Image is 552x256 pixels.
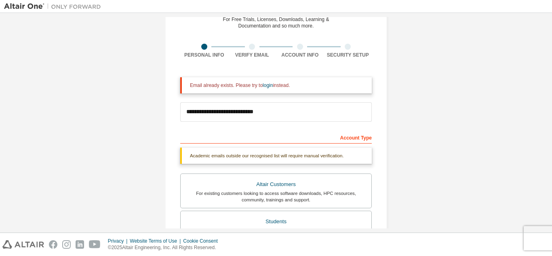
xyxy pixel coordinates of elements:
[108,238,130,244] div: Privacy
[324,52,372,58] div: Security Setup
[190,82,365,89] div: Email already exists. Please try to instead.
[49,240,57,249] img: facebook.svg
[228,52,276,58] div: Verify Email
[62,240,71,249] img: instagram.svg
[2,240,44,249] img: altair_logo.svg
[180,131,372,144] div: Account Type
[108,244,223,251] p: © 2025 Altair Engineering, Inc. All Rights Reserved.
[185,227,367,240] div: For currently enrolled students looking to access the free Altair Student Edition bundle and all ...
[180,148,372,164] div: Academic emails outside our recognised list will require manual verification.
[183,238,222,244] div: Cookie Consent
[276,52,324,58] div: Account Info
[130,238,183,244] div: Website Terms of Use
[4,2,105,11] img: Altair One
[185,216,367,227] div: Students
[185,190,367,203] div: For existing customers looking to access software downloads, HPC resources, community, trainings ...
[223,16,329,29] div: For Free Trials, Licenses, Downloads, Learning & Documentation and so much more.
[185,179,367,190] div: Altair Customers
[76,240,84,249] img: linkedin.svg
[89,240,101,249] img: youtube.svg
[180,52,228,58] div: Personal Info
[263,83,273,88] a: login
